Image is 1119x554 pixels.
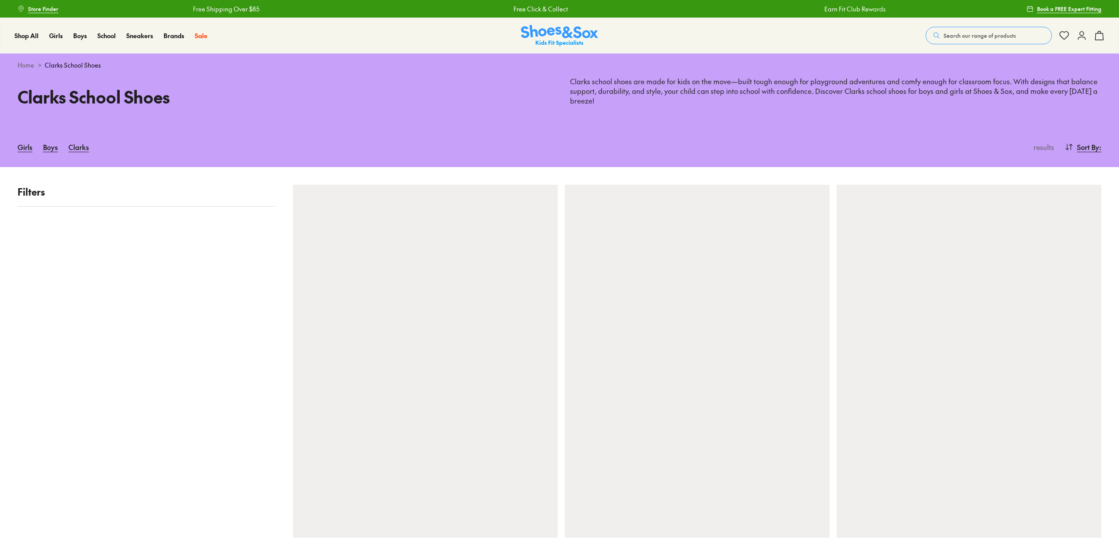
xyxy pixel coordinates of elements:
p: Filters [18,185,275,199]
a: Brands [164,31,184,40]
img: SNS_Logo_Responsive.svg [521,25,598,46]
a: Earn Fit Club Rewards [823,4,884,14]
div: > [18,61,1101,70]
p: Clarks school shoes are made for kids on the move—built tough enough for playground adventures an... [570,77,1101,106]
a: Shop All [14,31,39,40]
a: Book a FREE Expert Fitting [1026,1,1101,17]
a: Girls [49,31,63,40]
span: Store Finder [28,5,58,13]
a: Store Finder [18,1,58,17]
a: School [97,31,116,40]
button: Sort By: [1065,137,1101,157]
span: Book a FREE Expert Fitting [1037,5,1101,13]
a: Sneakers [126,31,153,40]
span: Sort By [1077,142,1099,152]
a: Free Click & Collect [512,4,566,14]
span: Search our range of products [944,32,1016,39]
a: Home [18,61,34,70]
h1: Clarks School Shoes [18,84,549,109]
p: results [1030,142,1054,152]
span: : [1099,142,1101,152]
a: Boys [43,137,58,157]
button: Search our range of products [926,27,1052,44]
a: Girls [18,137,32,157]
a: Clarks [68,137,89,157]
a: Boys [73,31,87,40]
a: Shoes & Sox [521,25,598,46]
a: Free Shipping Over $85 [191,4,258,14]
a: Sale [195,31,207,40]
span: Clarks School Shoes [45,61,101,70]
